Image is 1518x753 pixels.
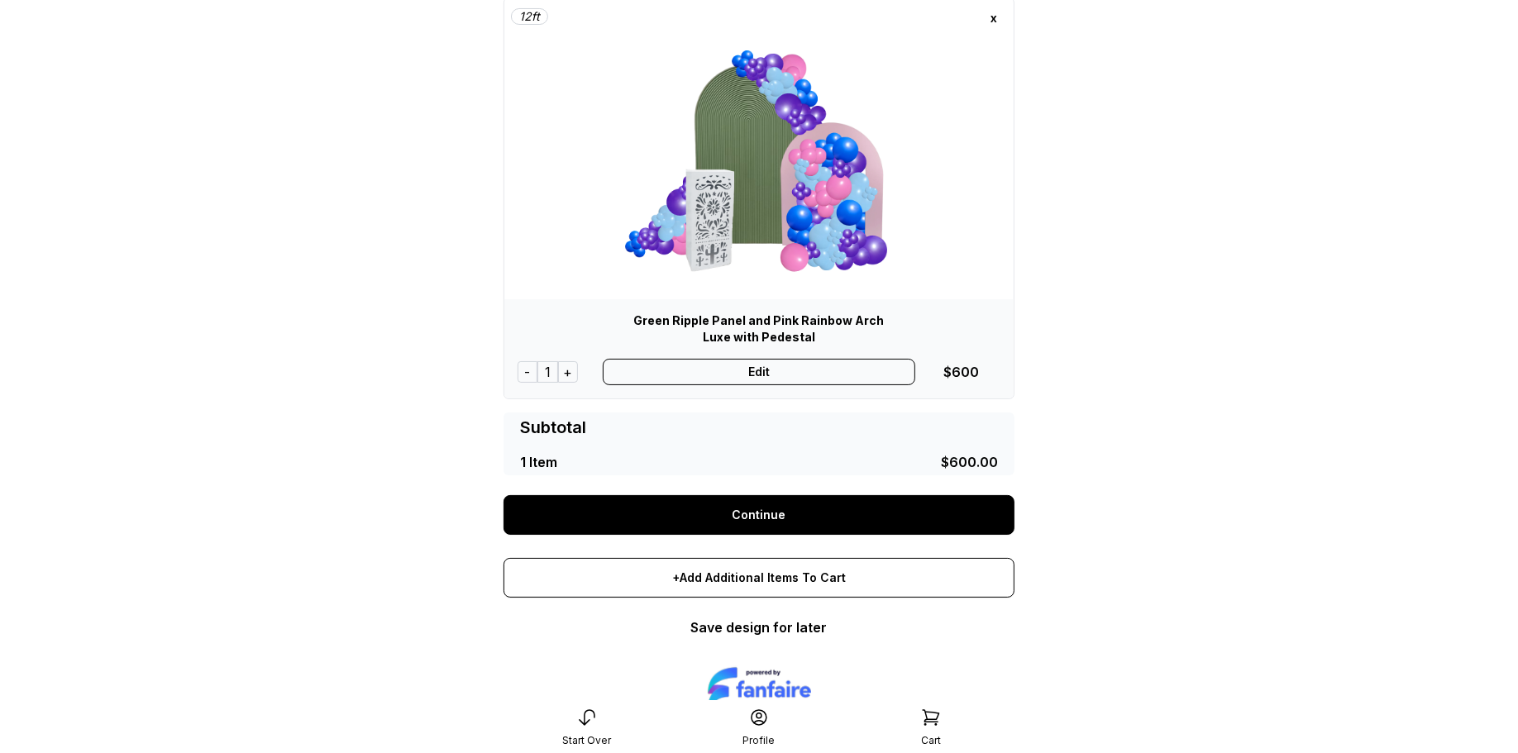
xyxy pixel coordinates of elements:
div: +Add Additional Items To Cart [504,558,1014,598]
div: 12 ft [511,8,548,25]
div: Start Over [563,734,612,747]
div: Subtotal [520,416,586,439]
div: $600.00 [941,452,998,472]
div: x [981,5,1007,31]
div: - [518,361,537,383]
div: 1 Item [520,452,557,472]
div: + [558,361,578,383]
div: 1 [537,361,558,383]
div: Cart [921,734,941,747]
a: Continue [504,495,1014,535]
div: Profile [743,734,776,747]
img: Design with add-ons [598,38,920,286]
a: Save design for later [691,619,828,636]
img: logo [708,664,811,714]
div: Green Ripple Panel and Pink Rainbow Arch Luxe with Pedestal [518,312,1000,346]
div: Edit [603,359,916,385]
div: $600 [943,362,979,382]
